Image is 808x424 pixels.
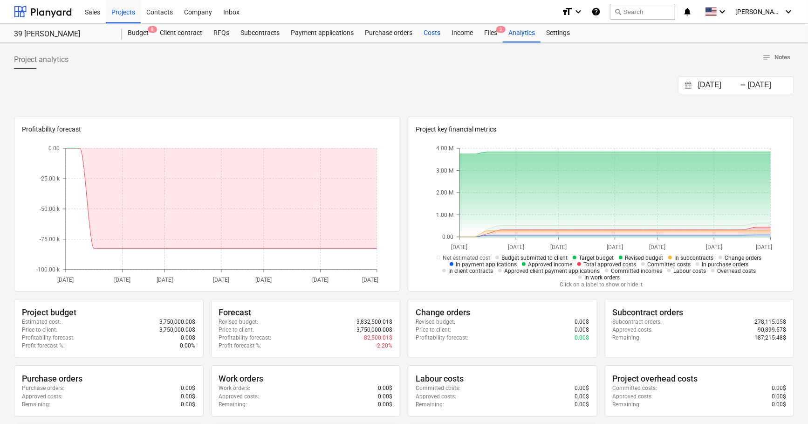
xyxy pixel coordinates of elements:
tspan: -50.00 k [40,206,60,212]
span: Change orders [725,255,761,261]
div: Subcontracts [235,24,285,42]
span: Notes [762,52,790,63]
span: In subcontracts [674,255,713,261]
i: format_size [561,6,573,17]
p: Approved costs : [22,393,62,401]
div: Files [479,24,503,42]
tspan: [DATE] [607,244,623,250]
a: Client contract [154,24,208,42]
span: Revised budget [625,255,663,261]
tspan: [DATE] [312,277,329,283]
div: Project overhead costs [613,373,787,384]
span: In client contracts [448,268,493,274]
p: Purchase orders : [22,384,64,392]
p: 0.00% [180,342,196,350]
span: Overhead costs [717,268,756,274]
span: In work orders [584,274,620,281]
p: Profitability forecast : [22,334,75,342]
span: Approved client payment applications [504,268,600,274]
p: Remaining : [22,401,50,409]
tspan: [DATE] [650,244,666,250]
p: Committed costs : [416,384,460,392]
p: Remaining : [613,401,641,409]
p: Work orders : [219,384,251,392]
input: End Date [746,79,794,92]
tspan: [DATE] [213,277,229,283]
p: 0.00$ [378,384,392,392]
tspan: -75.00 k [40,236,60,243]
i: Knowledge base [591,6,601,17]
p: Profitability forecast : [219,334,272,342]
div: Change orders [416,307,589,318]
span: Committed costs [647,261,691,268]
p: 0.00$ [181,334,196,342]
p: 0.00$ [575,334,589,342]
a: Costs [418,24,446,42]
p: Approved costs : [416,393,456,401]
tspan: -25.00 k [40,175,60,182]
span: 3 [496,26,506,33]
tspan: 0.00 [48,145,60,152]
a: Income [446,24,479,42]
p: Profitability forecast [22,125,392,134]
p: 0.00$ [378,401,392,409]
iframe: Chat Widget [761,379,808,424]
p: Price to client : [22,326,57,334]
a: Budget8 [122,24,154,42]
tspan: 2.00 M [436,189,453,196]
p: Remaining : [613,334,641,342]
tspan: [DATE] [706,244,722,250]
p: 278,115.05$ [754,318,786,326]
p: 0.00$ [181,384,196,392]
div: Settings [541,24,575,42]
button: Interact with the calendar and add the check-in date for your trip. [680,80,696,91]
i: keyboard_arrow_down [783,6,794,17]
p: Revised budget : [219,318,259,326]
span: In purchase orders [702,261,748,268]
p: Revised budget : [416,318,455,326]
p: 90,899.57$ [758,326,786,334]
button: Search [610,4,675,20]
div: Purchase orders [359,24,418,42]
p: Subcontract orders : [613,318,662,326]
p: 0.00$ [181,393,196,401]
p: Price to client : [219,326,254,334]
div: Work orders [219,373,393,384]
p: Estimated cost : [22,318,61,326]
div: - [740,83,746,88]
p: Profitability forecast : [416,334,468,342]
span: [PERSON_NAME] [735,8,782,15]
span: Target budget [579,255,614,261]
p: 3,832,500.01$ [356,318,392,326]
tspan: [DATE] [508,244,524,250]
a: RFQs [208,24,235,42]
p: Committed costs : [613,384,657,392]
p: Profit forecast % : [219,342,262,350]
p: Project key financial metrics [416,125,786,134]
p: -82,500.01$ [363,334,392,342]
p: 3,750,000.00$ [356,326,392,334]
span: search [614,8,622,15]
div: Subcontract orders [613,307,787,318]
a: Analytics [503,24,541,42]
tspan: 3.00 M [436,167,453,174]
span: Approved income [528,261,572,268]
p: Remaining : [416,401,444,409]
p: 187,215.48$ [754,334,786,342]
div: Labour costs [416,373,589,384]
tspan: 0.00 [442,234,453,240]
span: Committed incomes [611,268,662,274]
tspan: -100.00 k [36,266,60,273]
p: 0.00$ [575,401,589,409]
tspan: [DATE] [256,277,272,283]
p: -2.20% [376,342,392,350]
tspan: [DATE] [362,277,378,283]
tspan: [DATE] [550,244,567,250]
p: Approved costs : [219,393,260,401]
input: Start Date [696,79,744,92]
a: Payment applications [285,24,359,42]
p: 0.00$ [575,384,589,392]
div: Purchase orders [22,373,196,384]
